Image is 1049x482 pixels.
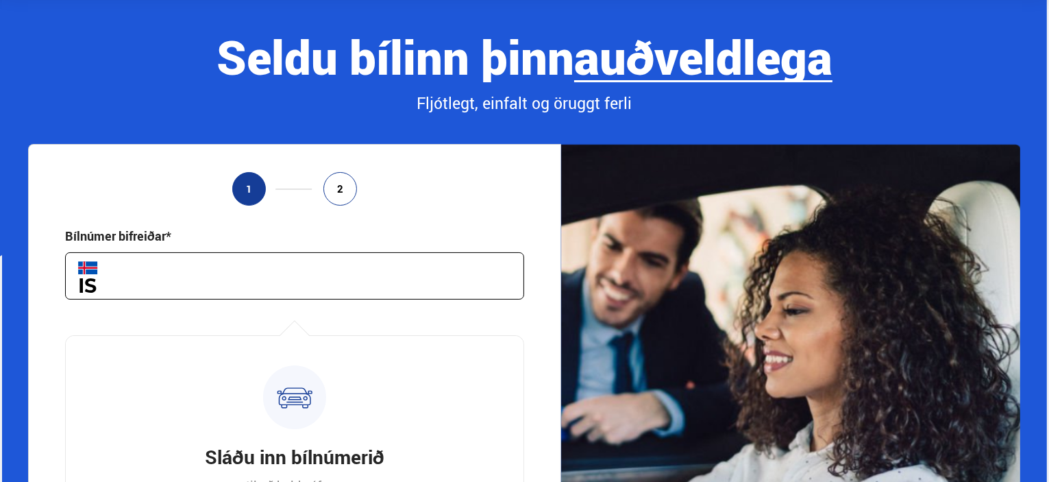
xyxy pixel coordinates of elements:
[205,444,384,470] h3: Sláðu inn bílnúmerið
[246,183,252,195] span: 1
[65,228,171,244] div: Bílnúmer bifreiðar*
[28,31,1020,82] div: Seldu bílinn þinn
[337,183,343,195] span: 2
[574,25,832,88] b: auðveldlega
[11,5,52,47] button: Open LiveChat chat widget
[28,92,1020,115] div: Fljótlegt, einfalt og öruggt ferli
